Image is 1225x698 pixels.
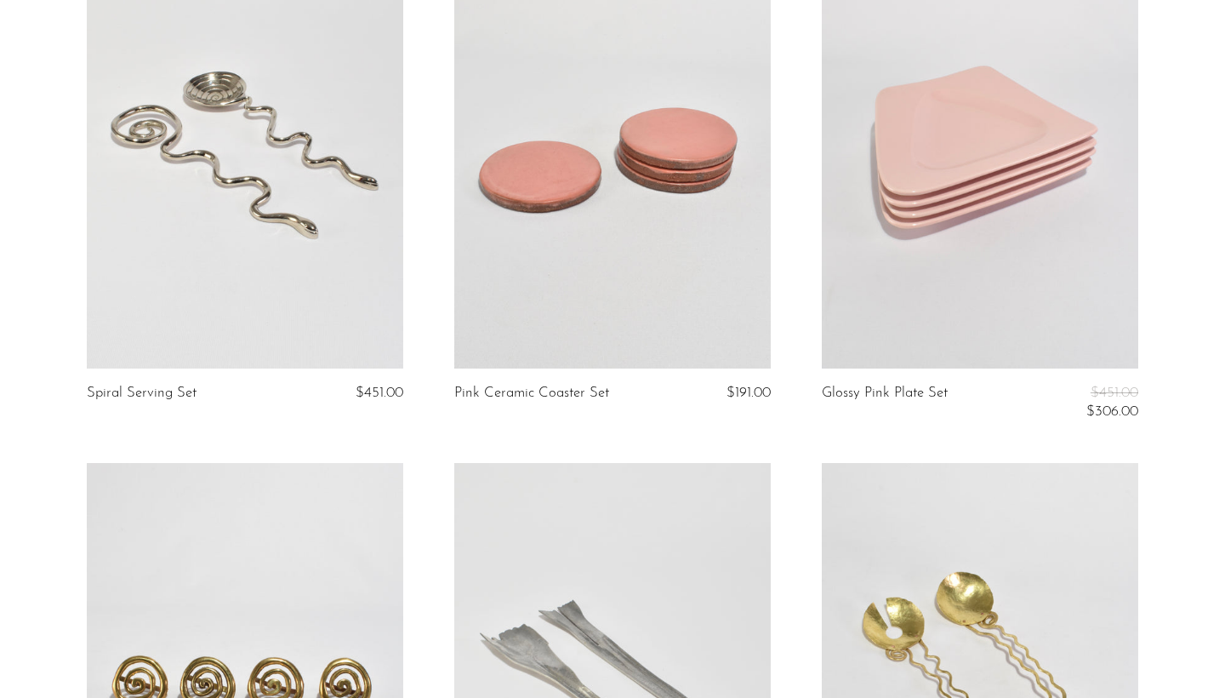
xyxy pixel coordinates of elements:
span: $191.00 [726,386,771,400]
span: $451.00 [1091,386,1138,400]
span: $451.00 [356,386,403,400]
a: Glossy Pink Plate Set [822,386,948,421]
a: Spiral Serving Set [87,386,197,401]
a: Pink Ceramic Coaster Set [454,386,609,401]
span: $306.00 [1086,404,1138,419]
